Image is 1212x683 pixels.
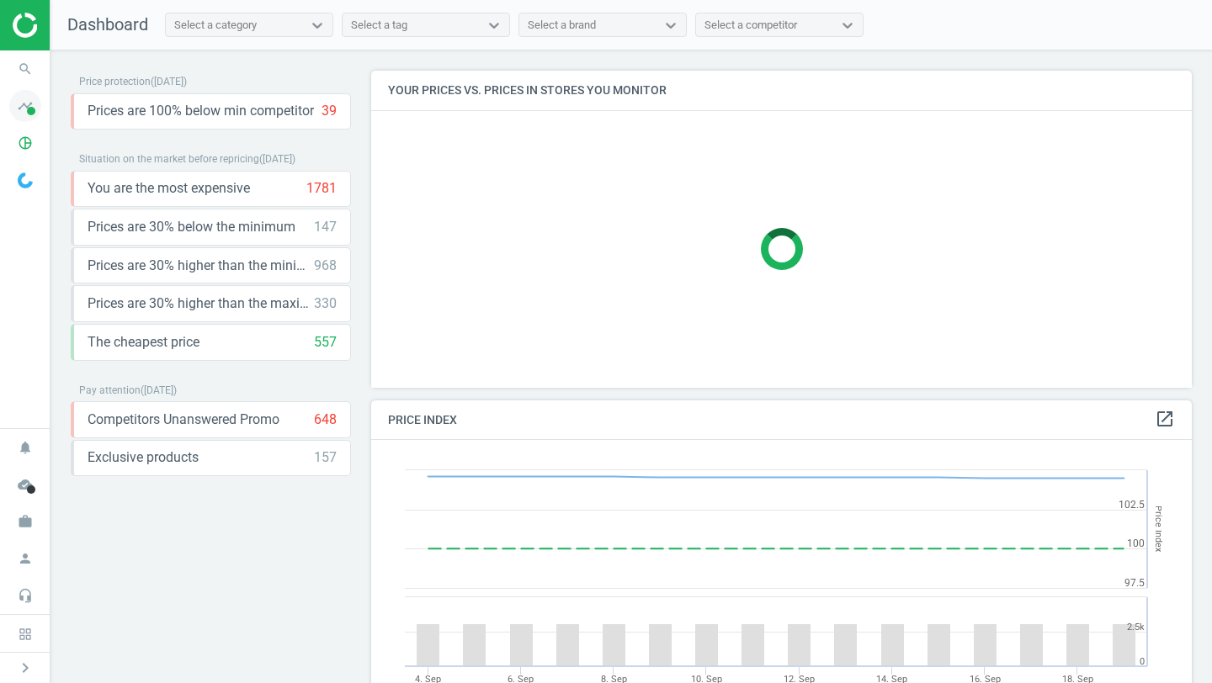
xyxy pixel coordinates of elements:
[79,76,151,87] span: Price protection
[1119,499,1145,511] text: 102.5
[4,657,46,679] button: chevron_right
[314,218,337,236] div: 147
[314,294,337,313] div: 330
[88,410,279,429] span: Competitors Unanswered Promo
[351,18,407,33] div: Select a tag
[259,153,295,165] span: ( [DATE] )
[1153,506,1164,553] tspan: Price Index
[322,102,337,120] div: 39
[88,448,199,467] span: Exclusive products
[13,13,132,38] img: ajHJNr6hYgQAAAAASUVORK5CYII=
[314,333,337,352] div: 557
[1124,577,1145,589] text: 97.5
[314,410,337,429] div: 648
[9,469,41,500] i: cloud_done
[1140,656,1145,667] text: 0
[9,90,41,122] i: timeline
[9,543,41,574] i: person
[1127,622,1145,633] text: 2.5k
[9,53,41,85] i: search
[15,658,35,678] i: chevron_right
[79,384,141,396] span: Pay attention
[1155,409,1175,431] a: open_in_new
[306,179,337,198] div: 1781
[9,506,41,537] i: work
[88,294,314,313] span: Prices are 30% higher than the maximal
[9,432,41,463] i: notifications
[88,179,250,198] span: You are the most expensive
[141,384,177,396] span: ( [DATE] )
[371,400,1192,440] h4: Price Index
[88,218,295,236] span: Prices are 30% below the minimum
[9,127,41,159] i: pie_chart_outlined
[88,333,199,352] span: The cheapest price
[67,14,148,34] span: Dashboard
[704,18,797,33] div: Select a competitor
[1155,409,1175,429] i: open_in_new
[88,102,314,120] span: Prices are 100% below min competitor
[528,18,596,33] div: Select a brand
[371,71,1192,110] h4: Your prices vs. prices in stores you monitor
[9,580,41,612] i: headset_mic
[314,257,337,275] div: 968
[79,153,259,165] span: Situation on the market before repricing
[151,76,187,87] span: ( [DATE] )
[88,257,314,275] span: Prices are 30% higher than the minimum
[314,448,337,467] div: 157
[18,172,33,188] img: wGWNvw8QSZomAAAAABJRU5ErkJggg==
[174,18,257,33] div: Select a category
[1127,537,1145,549] text: 100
